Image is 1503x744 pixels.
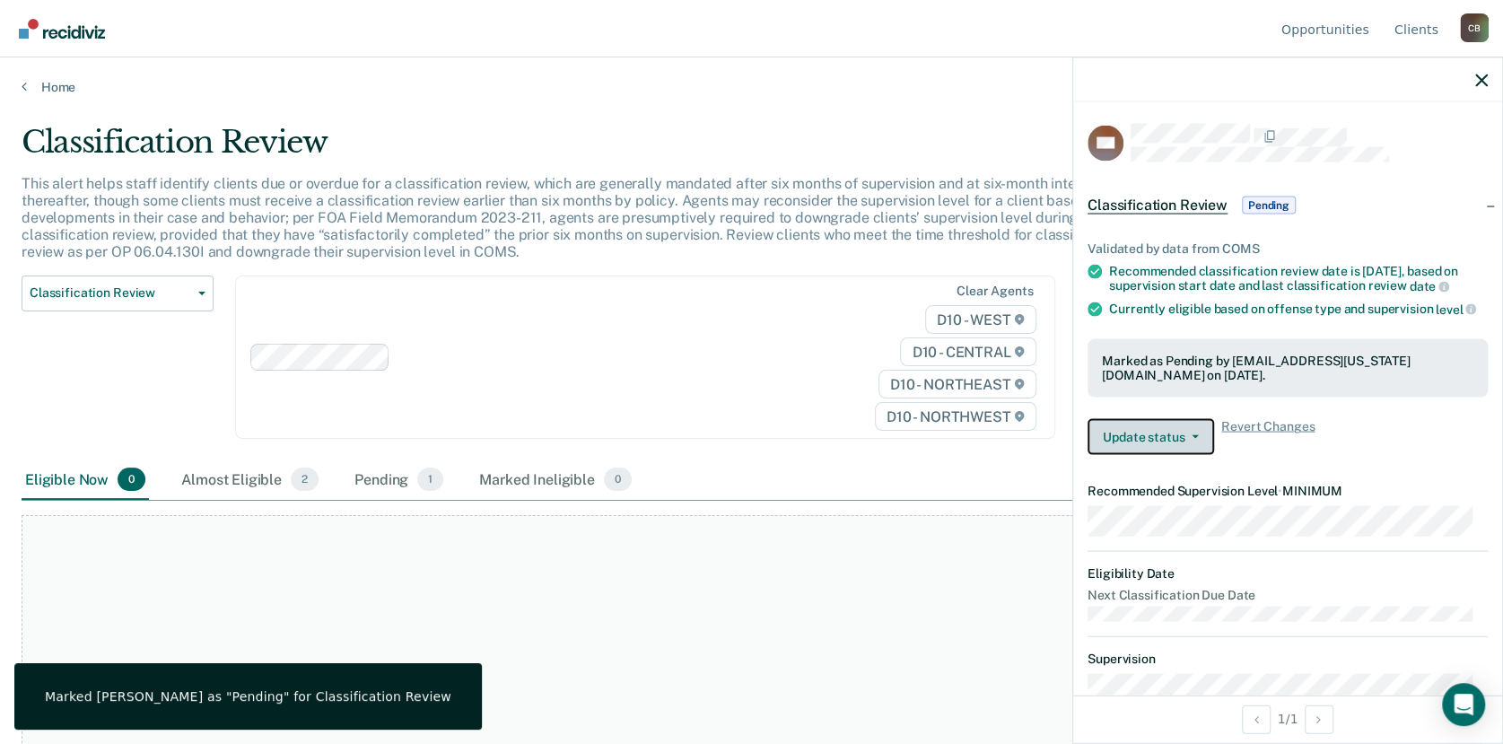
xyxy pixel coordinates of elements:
span: D10 - NORTHEAST [878,370,1036,398]
div: Marked [PERSON_NAME] as "Pending" for Classification Review [45,688,451,705]
div: Classification ReviewPending [1073,176,1502,233]
dt: Next Classification Due Date [1088,588,1488,603]
span: D10 - CENTRAL [900,337,1036,366]
button: Next Opportunity [1305,705,1333,733]
div: C B [1460,13,1489,42]
span: 2 [291,468,319,491]
span: D10 - NORTHWEST [875,402,1036,431]
span: 0 [118,468,145,491]
span: 0 [604,468,632,491]
span: Pending [1242,196,1296,214]
dt: Supervision [1088,651,1488,666]
button: Update status [1088,419,1214,455]
button: Previous Opportunity [1242,705,1271,733]
div: Eligible Now [22,460,149,500]
button: Profile dropdown button [1460,13,1489,42]
p: This alert helps staff identify clients due or overdue for a classification review, which are gen... [22,175,1122,261]
span: date [1409,279,1448,293]
div: Marked Ineligible [476,460,635,500]
div: Clear agents [957,284,1033,299]
a: Home [22,79,1481,95]
div: Currently eligible based on offense type and supervision [1109,302,1488,318]
div: Validated by data from COMS [1088,241,1488,256]
div: Recommended classification review date is [DATE], based on supervision start date and last classi... [1109,263,1488,293]
span: Revert Changes [1221,419,1315,455]
div: Classification Review [22,124,1149,175]
span: D10 - WEST [925,305,1036,334]
div: Pending [351,460,447,500]
div: 1 / 1 [1073,695,1502,742]
dt: Recommended Supervision Level MINIMUM [1088,484,1488,499]
div: Marked as Pending by [EMAIL_ADDRESS][US_STATE][DOMAIN_NAME] on [DATE]. [1102,353,1473,383]
div: Almost Eligible [178,460,322,500]
span: • [1278,484,1282,498]
span: level [1436,302,1476,316]
span: Classification Review [30,285,191,301]
dt: Eligibility Date [1088,565,1488,581]
span: Classification Review [1088,196,1228,214]
img: Recidiviz [19,19,105,39]
div: Open Intercom Messenger [1442,683,1485,726]
span: 1 [417,468,443,491]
